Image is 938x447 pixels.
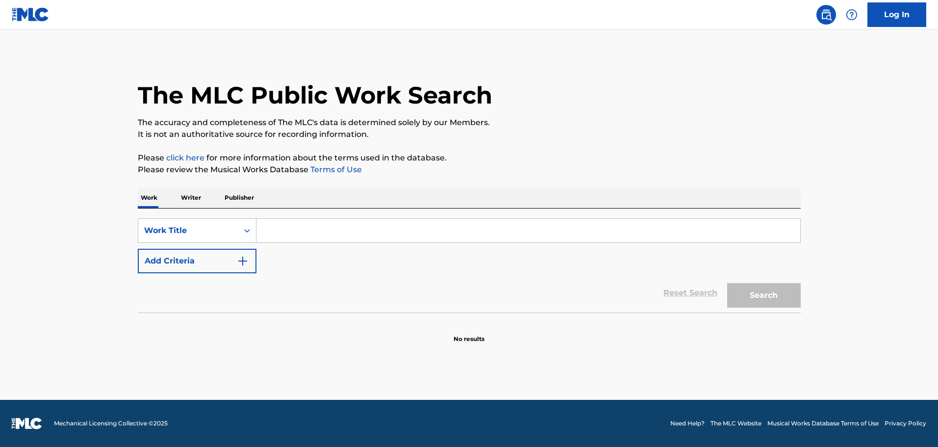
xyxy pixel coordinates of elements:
[144,225,232,237] div: Work Title
[138,164,801,176] p: Please review the Musical Works Database
[138,187,160,208] p: Work
[846,9,858,21] img: help
[138,249,256,273] button: Add Criteria
[54,419,168,428] span: Mechanical Licensing Collective © 2025
[222,187,257,208] p: Publisher
[237,255,249,267] img: 9d2ae6d4665cec9f34b9.svg
[710,419,761,428] a: The MLC Website
[670,419,705,428] a: Need Help?
[12,7,50,22] img: MLC Logo
[138,80,492,110] h1: The MLC Public Work Search
[842,5,862,25] div: Help
[820,9,832,21] img: search
[816,5,836,25] a: Public Search
[867,2,926,27] a: Log In
[308,165,362,174] a: Terms of Use
[166,153,204,162] a: click here
[767,419,879,428] a: Musical Works Database Terms of Use
[138,129,801,140] p: It is not an authoritative source for recording information.
[138,152,801,164] p: Please for more information about the terms used in the database.
[138,218,801,313] form: Search Form
[885,419,926,428] a: Privacy Policy
[178,187,204,208] p: Writer
[454,323,484,343] p: No results
[138,117,801,129] p: The accuracy and completeness of The MLC's data is determined solely by our Members.
[12,418,42,429] img: logo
